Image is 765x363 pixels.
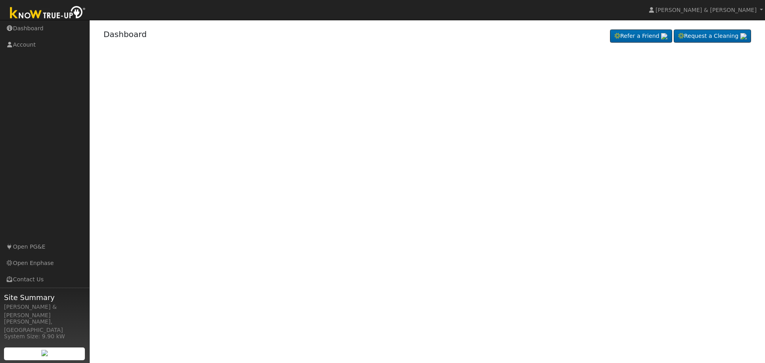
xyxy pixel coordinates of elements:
img: retrieve [740,33,747,39]
a: Request a Cleaning [674,29,751,43]
a: Dashboard [104,29,147,39]
img: Know True-Up [6,4,90,22]
div: System Size: 9.90 kW [4,332,85,341]
span: [PERSON_NAME] & [PERSON_NAME] [655,7,757,13]
div: [PERSON_NAME], [GEOGRAPHIC_DATA] [4,318,85,334]
a: Refer a Friend [610,29,672,43]
img: retrieve [661,33,667,39]
div: [PERSON_NAME] & [PERSON_NAME] [4,303,85,320]
img: retrieve [41,350,48,356]
span: Site Summary [4,292,85,303]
